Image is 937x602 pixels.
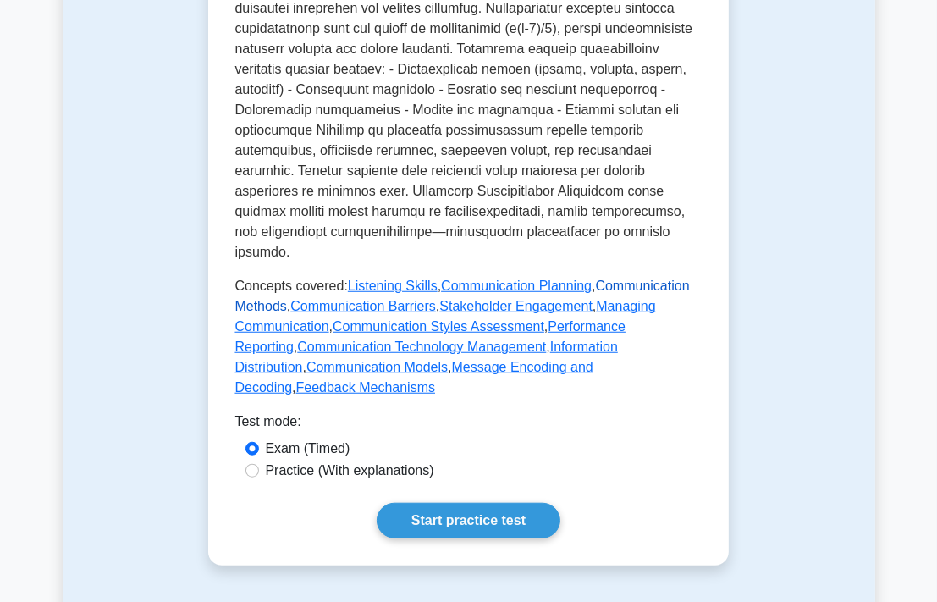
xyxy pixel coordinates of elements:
label: Exam (Timed) [266,439,350,459]
p: Concepts covered: , , , , , , , , , , , , [235,276,703,398]
a: Listening Skills [348,279,438,293]
a: Communication Technology Management [297,340,546,354]
a: Communication Barriers [290,299,436,313]
a: Information Distribution [235,340,618,374]
a: Feedback Mechanisms [296,380,436,395]
a: Message Encoding and Decoding [235,360,593,395]
a: Communication Planning [441,279,592,293]
a: Start practice test [377,503,560,538]
a: Stakeholder Engagement [439,299,593,313]
a: Performance Reporting [235,319,626,354]
a: Communication Methods [235,279,690,313]
a: Managing Communication [235,299,656,334]
a: Communication Models [306,360,448,374]
div: Test mode: [235,411,703,439]
label: Practice (With explanations) [266,461,434,481]
a: Communication Styles Assessment [333,319,544,334]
